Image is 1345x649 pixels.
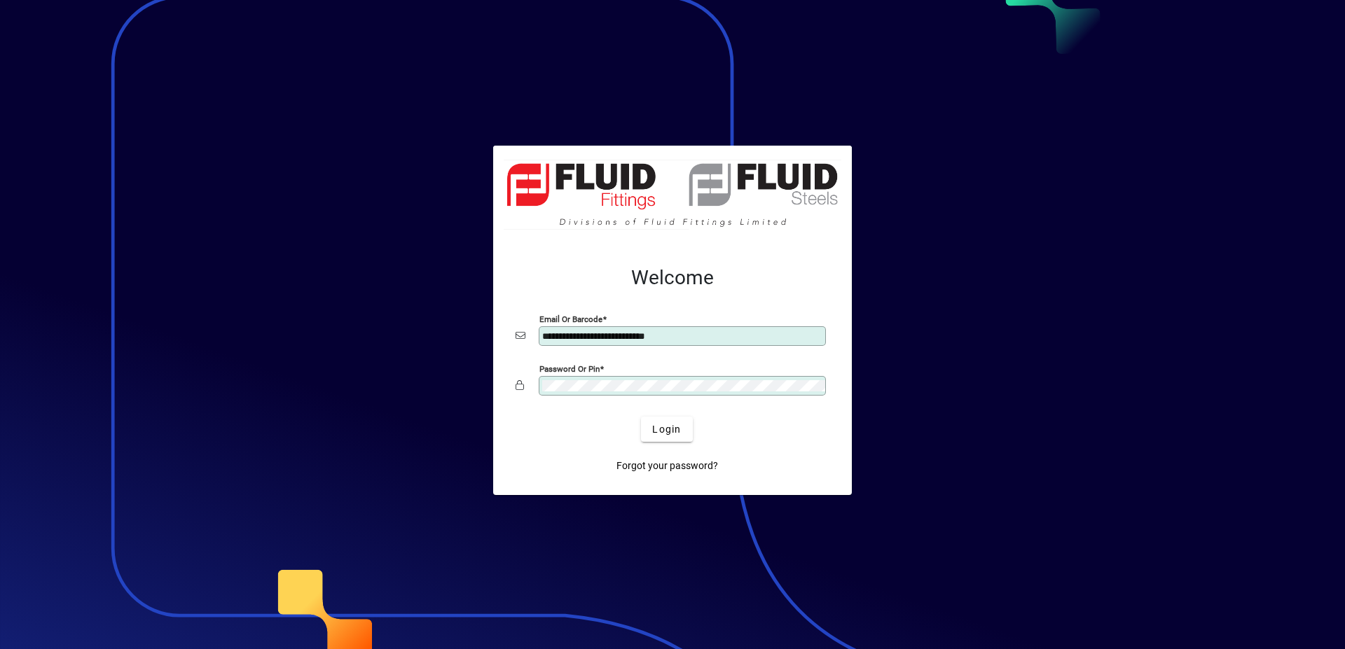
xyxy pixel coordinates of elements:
mat-label: Email or Barcode [539,314,602,324]
a: Forgot your password? [611,453,724,478]
button: Login [641,417,692,442]
span: Forgot your password? [616,459,718,473]
span: Login [652,422,681,437]
h2: Welcome [516,266,829,290]
mat-label: Password or Pin [539,364,600,374]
